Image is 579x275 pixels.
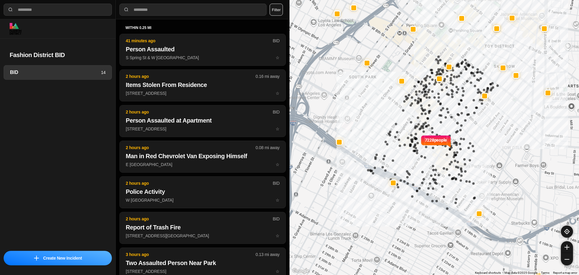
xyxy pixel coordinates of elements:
[34,256,39,261] img: icon
[273,180,280,186] p: BID
[126,233,280,239] p: [STREET_ADDRESS][GEOGRAPHIC_DATA]
[126,38,273,44] p: 41 minutes ago
[126,197,280,203] p: W [GEOGRAPHIC_DATA]
[43,255,82,261] p: Create New Incident
[420,135,425,148] img: notch
[119,197,286,203] a: 2 hours agoBIDPolice ActivityW [GEOGRAPHIC_DATA]star
[475,271,501,275] button: Keyboard shortcuts
[101,69,106,75] p: 14
[273,216,280,222] p: BID
[276,233,280,238] span: star
[564,229,570,234] img: recenter
[4,251,112,265] button: iconCreate New Incident
[126,73,256,79] p: 2 hours ago
[119,34,286,66] button: 41 minutes agoBIDPerson AssaultedS Spring St & W [GEOGRAPHIC_DATA]star
[10,69,101,76] h3: BID
[119,55,286,60] a: 41 minutes agoBIDPerson AssaultedS Spring St & W [GEOGRAPHIC_DATA]star
[561,253,573,265] button: zoom-out
[291,267,311,275] a: Open this area in Google Maps (opens a new window)
[276,126,280,131] span: star
[565,245,569,250] img: zoom-in
[126,180,273,186] p: 2 hours ago
[565,257,569,262] img: zoom-out
[561,241,573,253] button: zoom-in
[119,269,286,274] a: 3 hours ago0.13 mi awayTwo Assaulted Person Near Park[STREET_ADDRESS]star
[425,137,447,150] p: 7228 people
[276,162,280,167] span: star
[10,23,21,35] img: logo
[126,251,256,257] p: 3 hours ago
[126,126,280,132] p: [STREET_ADDRESS]
[270,4,283,16] button: Filter
[126,45,280,53] h2: Person Assaulted
[447,135,451,148] img: notch
[126,109,273,115] p: 2 hours ago
[126,116,280,125] h2: Person Assaulted at Apartment
[123,7,129,13] img: search
[119,233,286,238] a: 2 hours agoBIDReport of Trash Fire[STREET_ADDRESS][GEOGRAPHIC_DATA]star
[119,126,286,131] a: 2 hours agoBIDPerson Assaulted at Apartment[STREET_ADDRESS]star
[553,271,577,274] a: Report a map error
[126,145,256,151] p: 2 hours ago
[119,69,286,101] button: 2 hours ago0.16 mi awayItems Stolen From Residence[STREET_ADDRESS]star
[126,152,280,160] h2: Man in Red Chevrolet Van Exposing Himself
[126,81,280,89] h2: Items Stolen From Residence
[126,161,280,168] p: E [GEOGRAPHIC_DATA]
[126,216,273,222] p: 2 hours ago
[126,55,280,61] p: S Spring St & W [GEOGRAPHIC_DATA]
[291,267,311,275] img: Google
[256,73,280,79] p: 0.16 mi away
[126,259,280,267] h2: Two Assaulted Person Near Park
[276,91,280,96] span: star
[273,38,280,44] p: BID
[505,271,537,274] span: Map data ©2025 Google
[125,25,280,30] h5: within 0.25 mi
[119,141,286,173] button: 2 hours ago0.08 mi awayMan in Red Chevrolet Van Exposing HimselfE [GEOGRAPHIC_DATA]star
[561,225,573,238] button: recenter
[119,176,286,208] button: 2 hours agoBIDPolice ActivityW [GEOGRAPHIC_DATA]star
[276,198,280,203] span: star
[126,187,280,196] h2: Police Activity
[4,65,112,80] a: BID14
[541,271,549,274] a: Terms (opens in new tab)
[119,162,286,167] a: 2 hours ago0.08 mi awayMan in Red Chevrolet Van Exposing HimselfE [GEOGRAPHIC_DATA]star
[256,145,280,151] p: 0.08 mi away
[126,90,280,96] p: [STREET_ADDRESS]
[273,109,280,115] p: BID
[256,251,280,257] p: 0.13 mi away
[126,268,280,274] p: [STREET_ADDRESS]
[119,212,286,244] button: 2 hours agoBIDReport of Trash Fire[STREET_ADDRESS][GEOGRAPHIC_DATA]star
[276,269,280,274] span: star
[119,91,286,96] a: 2 hours ago0.16 mi awayItems Stolen From Residence[STREET_ADDRESS]star
[10,51,106,59] h2: Fashion District BID
[119,105,286,137] button: 2 hours agoBIDPerson Assaulted at Apartment[STREET_ADDRESS]star
[8,7,14,13] img: search
[276,55,280,60] span: star
[126,223,280,232] h2: Report of Trash Fire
